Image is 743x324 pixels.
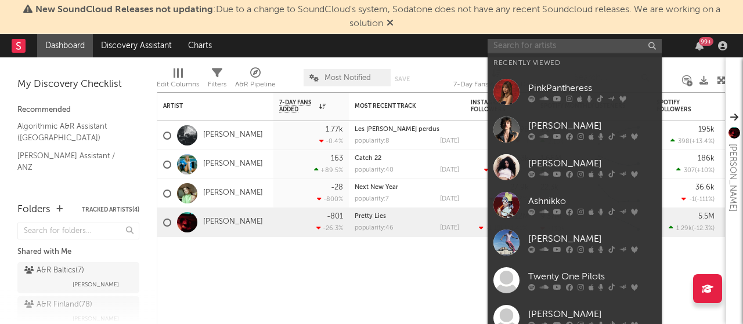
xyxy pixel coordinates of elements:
div: -801 [327,213,343,220]
div: 7-Day Fans Added (7-Day Fans Added) [453,63,540,97]
span: -111 % [697,196,713,203]
div: Next New Year [355,184,459,191]
div: ( ) [484,166,529,174]
a: [PERSON_NAME] [488,224,662,261]
div: popularity: 8 [355,138,389,144]
div: [PERSON_NAME] [528,119,656,133]
div: Twenty One Pilots [528,270,656,284]
button: Tracked Artists(4) [82,207,139,213]
span: 398 [678,139,690,145]
div: My Discovery Checklist [17,78,139,92]
div: 7-Day Fans Added (7-Day Fans Added) [453,78,540,92]
a: Ashnikko [488,186,662,224]
div: Most Recent Track [355,103,442,110]
input: Search for artists [488,39,662,53]
div: Ashnikko [528,195,656,209]
div: Edit Columns [157,78,199,92]
span: +10 % [697,168,713,174]
div: PinkPantheress [528,82,656,96]
span: 1.29k [676,225,692,232]
div: ( ) [681,195,715,203]
div: [PERSON_NAME] [726,144,740,212]
div: 195k [698,126,715,133]
div: popularity: 40 [355,167,394,173]
div: [DATE] [440,167,459,173]
div: 163 [331,155,343,162]
a: [PERSON_NAME] [488,111,662,148]
div: A&R Finland ( 78 ) [24,298,92,312]
div: [PERSON_NAME] [528,308,656,322]
span: New SoundCloud Releases not updating [35,5,213,14]
div: 1.77k [326,126,343,133]
a: [PERSON_NAME] [203,217,263,227]
div: Les paradis perdus [355,126,459,133]
div: Pretty Lies [355,213,459,220]
div: -28 [331,184,343,191]
span: Most Notified [324,74,371,82]
div: A&R Pipeline [235,78,276,92]
div: popularity: 7 [355,196,389,202]
span: Dismiss [387,19,394,28]
button: Save [395,76,410,82]
div: Artist [163,103,250,110]
a: Spotify Track Velocity Chart / AU [17,179,128,203]
div: Shared with Me [17,245,139,259]
span: -12.3 % [694,225,713,232]
div: -26.3 % [316,224,343,232]
span: +13.4 % [691,139,713,145]
div: Folders [17,203,51,217]
span: -1.19k [486,225,504,232]
a: Dashboard [37,34,93,57]
a: Catch 22 [355,155,381,162]
div: 5.5M [698,213,715,220]
a: [PERSON_NAME] [203,188,263,198]
a: [PERSON_NAME] Assistant / ANZ [17,150,128,173]
div: 99 + [699,37,713,46]
a: A&R Baltics(7)[PERSON_NAME] [17,262,139,293]
input: Search for folders... [17,223,139,239]
div: ( ) [676,166,715,174]
div: -800 % [317,195,343,203]
div: [DATE] [440,138,459,144]
div: 36.6k [695,184,715,191]
div: Spotify Followers [657,99,697,113]
a: Les [PERSON_NAME] perdus [355,126,439,133]
span: [PERSON_NAME] [73,278,119,292]
a: [PERSON_NAME] [203,159,263,169]
div: Edit Columns [157,63,199,97]
div: Instagram Followers [471,99,511,113]
a: [PERSON_NAME] [488,148,662,186]
div: A&R Pipeline [235,63,276,97]
div: [PERSON_NAME] [528,157,656,171]
a: Pretty Lies [355,213,386,220]
a: Algorithmic A&R Assistant ([GEOGRAPHIC_DATA]) [17,120,128,144]
div: Recommended [17,103,139,117]
a: Discovery Assistant [93,34,180,57]
a: Twenty One Pilots [488,261,662,299]
div: ( ) [479,224,529,232]
div: 186k [698,155,715,162]
div: Filters [208,63,226,97]
div: Recently Viewed [493,56,656,70]
div: [DATE] [440,196,459,202]
span: 7-Day Fans Added [279,99,316,113]
span: -1 [689,196,695,203]
div: +89.5 % [314,166,343,174]
a: [PERSON_NAME] [203,130,263,140]
div: -0.4 % [319,137,343,145]
div: [PERSON_NAME] [528,232,656,246]
div: ( ) [669,224,715,232]
div: A&R Baltics ( 7 ) [24,264,84,278]
button: 99+ [695,41,704,50]
div: Catch 22 [355,155,459,162]
span: 307 [684,168,695,174]
span: : Due to a change to SoundCloud's system, Sodatone does not have any recent Soundcloud releases. ... [35,5,720,28]
div: Filters [208,78,226,92]
div: [DATE] [440,225,459,231]
div: popularity: 46 [355,225,394,231]
a: PinkPantheress [488,73,662,111]
a: Next New Year [355,184,398,191]
a: Charts [180,34,220,57]
div: ( ) [670,137,715,145]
